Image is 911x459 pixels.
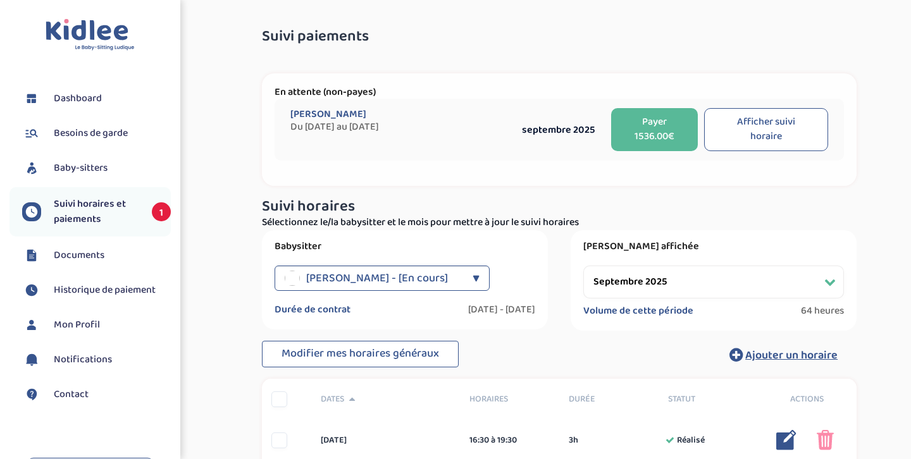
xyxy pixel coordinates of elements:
[22,202,41,221] img: suivihoraire.svg
[275,240,535,253] label: Babysitter
[54,91,102,106] span: Dashboard
[583,305,693,317] label: Volume de cette période
[22,89,41,108] img: dashboard.svg
[745,346,838,364] span: Ajouter un horaire
[22,385,41,404] img: contact.svg
[54,248,104,263] span: Documents
[469,434,550,447] div: 16:30 à 19:30
[54,197,139,227] span: Suivi horaires et paiements
[512,122,605,138] div: septembre 2025
[22,246,41,265] img: documents.svg
[262,341,459,367] button: Modifier mes horaires généraux
[710,341,857,369] button: Ajouter un horaire
[473,266,480,291] div: ▼
[757,393,857,406] div: Actions
[22,350,41,369] img: notification.svg
[659,393,758,406] div: Statut
[677,434,705,447] span: Réalisé
[262,28,369,45] span: Suivi paiements
[275,86,844,99] p: En attente (non-payes)
[22,350,171,369] a: Notifications
[22,124,41,143] img: besoin.svg
[46,19,135,51] img: logo.svg
[54,126,128,141] span: Besoins de garde
[22,197,171,227] a: Suivi horaires et paiements 1
[559,393,659,406] div: Durée
[22,315,41,334] img: profil.svg
[468,303,535,316] label: [DATE] - [DATE]
[22,315,171,334] a: Mon Profil
[306,266,448,291] span: [PERSON_NAME] - [En cours]
[22,281,41,300] img: suivihoraire.svg
[704,108,829,151] button: Afficher suivi horaire
[776,430,796,450] img: modifier_bleu.png
[275,303,350,316] label: Durée de contrat
[54,352,112,367] span: Notifications
[152,202,171,221] span: 1
[469,393,550,406] span: Horaires
[22,159,171,178] a: Baby-sitters
[22,159,41,178] img: babysitters.svg
[54,161,108,176] span: Baby-sitters
[569,434,578,447] span: 3h
[311,393,460,406] div: Dates
[22,124,171,143] a: Besoins de garde
[22,281,171,300] a: Historique de paiement
[22,246,171,265] a: Documents
[290,121,512,133] span: Du [DATE] au [DATE]
[54,387,89,402] span: Contact
[262,199,857,215] h3: Suivi horaires
[311,434,460,447] div: [DATE]
[22,89,171,108] a: Dashboard
[22,385,171,404] a: Contact
[817,430,834,450] img: poubelle_rose.png
[54,283,156,298] span: Historique de paiement
[801,305,844,317] span: 64 heures
[583,240,844,253] label: [PERSON_NAME] affichée
[262,215,857,230] p: Sélectionnez le/la babysitter et le mois pour mettre à jour le suivi horaires
[282,345,439,362] span: Modifier mes horaires généraux
[611,108,697,151] button: Payer 1536.00€
[290,108,366,121] span: [PERSON_NAME]
[54,317,100,333] span: Mon Profil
